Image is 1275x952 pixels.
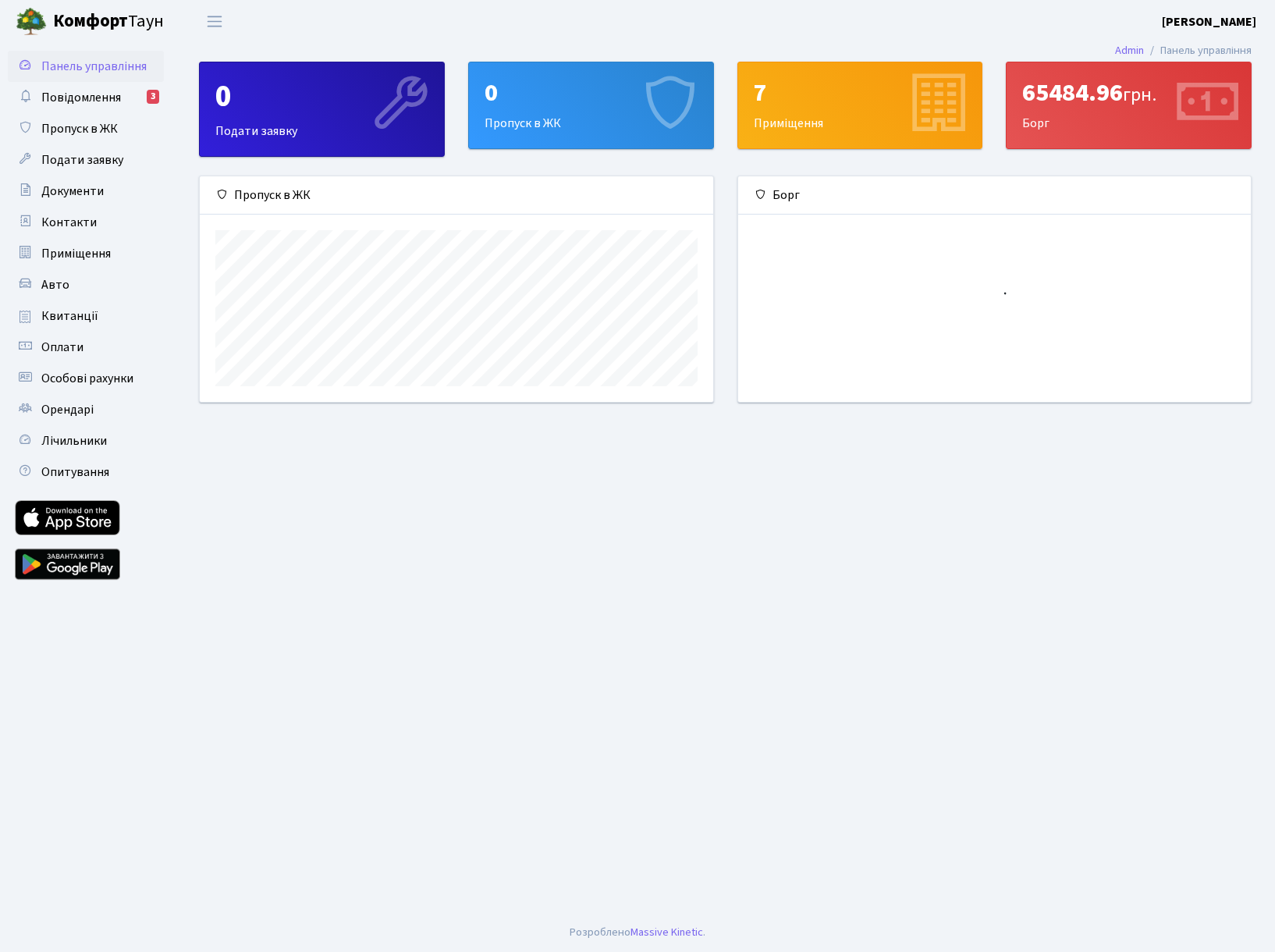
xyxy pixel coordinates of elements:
[737,62,983,149] a: 7Приміщення
[485,78,698,108] div: 0
[8,113,164,144] a: Пропуск в ЖК
[41,58,147,75] span: Панель управління
[1115,42,1144,59] a: Admin
[195,9,234,34] button: Переключити навігацію
[1123,81,1156,108] span: грн.
[41,401,94,418] span: Орендарі
[738,62,982,148] div: Приміщення
[41,214,97,231] span: Контакти
[41,89,121,106] span: Повідомлення
[41,339,83,356] span: Оплати
[8,269,164,300] a: Авто
[468,62,714,149] a: 0Пропуск в ЖК
[41,370,133,387] span: Особові рахунки
[8,176,164,207] a: Документи
[8,238,164,269] a: Приміщення
[1092,34,1275,67] nav: breadcrumb
[8,207,164,238] a: Контакти
[200,176,713,215] div: Пропуск в ЖК
[41,120,118,137] span: Пропуск в ЖК
[1007,62,1251,148] div: Борг
[199,62,445,157] a: 0Подати заявку
[8,394,164,425] a: Орендарі
[8,456,164,488] a: Опитування
[200,62,444,156] div: Подати заявку
[41,276,69,293] span: Авто
[215,78,428,115] div: 0
[8,144,164,176] a: Подати заявку
[41,151,123,169] span: Подати заявку
[8,332,164,363] a: Оплати
[8,51,164,82] a: Панель управління
[630,924,703,940] a: Massive Kinetic
[41,464,109,481] span: Опитування
[41,245,111,262] span: Приміщення
[8,82,164,113] a: Повідомлення3
[16,6,47,37] img: logo.png
[1162,12,1256,31] a: [PERSON_NAME]
[8,300,164,332] a: Квитанції
[41,183,104,200] span: Документи
[1162,13,1256,30] b: [PERSON_NAME]
[8,363,164,394] a: Особові рахунки
[41,307,98,325] span: Квитанції
[53,9,128,34] b: Комфорт
[41,432,107,449] span: Лічильники
[469,62,713,148] div: Пропуск в ЖК
[570,924,705,941] div: Розроблено .
[1022,78,1235,108] div: 65484.96
[1144,42,1252,59] li: Панель управління
[147,90,159,104] div: 3
[754,78,967,108] div: 7
[738,176,1252,215] div: Борг
[8,425,164,456] a: Лічильники
[53,9,164,35] span: Таун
